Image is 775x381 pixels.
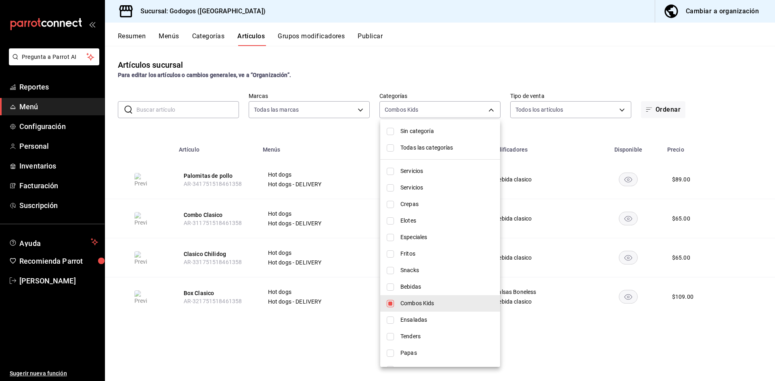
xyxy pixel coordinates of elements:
[400,365,494,374] span: Boneless
[400,332,494,341] span: Tenders
[400,233,494,242] span: Especiales
[400,167,494,175] span: Servicios
[400,250,494,258] span: Fritos
[400,127,494,135] span: Sin categoría
[400,283,494,291] span: Bebidas
[400,217,494,225] span: Elotes
[400,349,494,357] span: Papas
[400,200,494,208] span: Crepas
[400,183,494,192] span: Servicios
[400,266,494,275] span: Snacks
[400,299,494,308] span: Combos Kids
[400,316,494,324] span: Ensaladas
[400,144,494,152] span: Todas las categorías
